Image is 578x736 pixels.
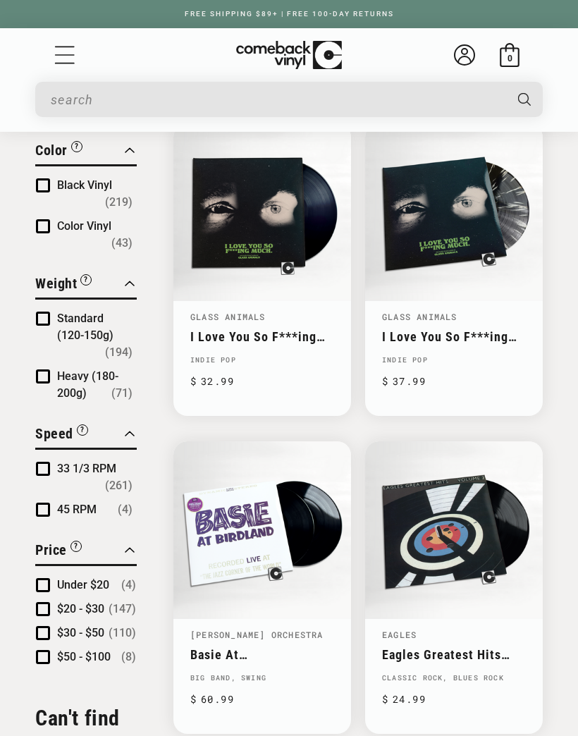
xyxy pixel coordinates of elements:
span: Number of products: (4) [121,577,136,594]
span: $20 - $30 [57,602,104,615]
span: Black Vinyl [57,178,112,192]
img: ComebackVinyl.com [236,41,342,70]
button: Search [505,82,544,117]
span: Under $20 [57,578,109,591]
a: Eagles [382,629,417,640]
a: Glass Animals [382,311,457,322]
a: Basie At [GEOGRAPHIC_DATA] [190,647,334,662]
span: Number of products: (219) [105,194,133,211]
span: Number of products: (194) [105,344,133,361]
button: Filter by Weight [35,273,92,298]
input: When autocomplete results are available use up and down arrows to review and enter to select [51,85,504,114]
summary: Menu [53,43,77,67]
div: Search [35,82,543,117]
span: Number of products: (261) [105,477,133,494]
span: Number of products: (43) [111,235,133,252]
span: Number of products: (4) [118,501,133,518]
button: Filter by Price [35,539,82,564]
span: Number of products: (147) [109,601,136,618]
a: FREE SHIPPING $89+ | FREE 100-DAY RETURNS [171,10,408,18]
span: Speed [35,425,73,442]
span: Color [35,142,68,159]
a: [PERSON_NAME] Orchestra [190,629,324,640]
a: I Love You So F***ing Much. [382,329,526,344]
a: Eagles Greatest Hits Volume 2 [382,647,526,662]
span: $30 - $50 [57,626,104,639]
span: Price [35,541,67,558]
span: $50 - $100 [57,650,111,663]
span: 0 [508,53,512,63]
span: Number of products: (71) [111,385,133,402]
a: Glass Animals [190,311,266,322]
span: Standard (120-150g) [57,312,113,342]
span: Number of products: (8) [121,649,136,666]
span: Heavy (180-200g) [57,369,118,400]
span: 45 RPM [57,503,97,516]
span: Weight [35,275,77,292]
a: I Love You So F***ing Much. [190,329,334,344]
span: 33 1/3 RPM [57,462,116,475]
span: Color Vinyl [57,219,111,233]
button: Filter by Speed [35,423,88,448]
span: Number of products: (110) [109,625,136,642]
button: Filter by Color [35,140,82,164]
